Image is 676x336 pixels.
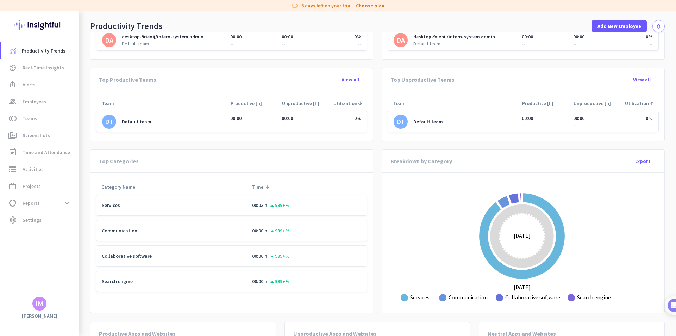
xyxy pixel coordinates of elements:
[23,80,36,89] span: Alerts
[390,150,452,172] div: Breakdown by Category
[8,131,17,140] i: perm_media
[247,220,367,241] td: 00:00 h
[649,41,653,47] span: --
[522,100,553,106] span: Productive [h]
[574,100,611,106] span: Unproductive [h]
[247,245,367,267] td: 00:00 h
[390,68,455,91] div: Top Unproductive Teams
[292,2,299,9] i: label
[41,238,65,243] span: Messages
[122,41,204,46] span: Default team
[23,216,42,224] span: Settings
[27,170,95,184] button: Add your employees
[522,122,525,128] span: --
[270,278,290,285] span: 999+%
[282,122,285,128] span: --
[652,20,665,32] button: notifications
[1,212,79,228] a: settingsSettings
[522,115,533,122] div: 00:00
[23,165,44,173] span: Activities
[646,33,653,40] div: 0%
[96,271,247,292] td: Search engine
[105,118,113,125] div: DT
[14,11,65,39] img: Insightful logo
[8,216,17,224] i: settings
[96,195,247,216] td: Services
[99,68,156,91] div: Top Productive Teams
[1,127,79,144] a: perm_mediaScreenshots
[230,33,242,40] div: 00:00
[23,182,41,190] span: Projects
[268,227,274,236] i: arrow_drop_up
[102,100,231,107] div: Team
[268,278,274,286] i: arrow_drop_up
[630,155,656,167] button: Export
[268,202,274,210] i: arrow_drop_up
[649,100,655,106] i: arrow_upward
[356,2,384,9] a: Choose plan
[270,227,290,234] span: 999+%
[573,115,584,122] div: 00:00
[22,47,65,55] span: Productivity Trends
[282,100,319,106] span: Unproductive [h]
[23,131,50,140] span: Screenshots
[342,76,359,83] span: View all
[646,115,653,122] div: 0%
[122,34,204,39] span: desktop-9rienij/intern-system admin
[36,300,43,307] div: IM
[265,184,304,190] i: arrow_downward_black
[282,33,293,40] div: 00:00
[7,93,25,100] p: 4 steps
[8,63,17,72] i: av_timer
[8,182,17,190] i: work_outline
[230,41,234,47] span: --
[358,122,361,128] span: --
[336,73,364,86] button: View all
[282,115,293,122] div: 00:00
[1,178,79,195] a: work_outlineProjects
[10,48,16,54] img: menu-item
[333,100,357,107] span: Utilization
[270,253,290,259] span: 999+%
[625,100,649,107] span: Utilization
[656,23,662,29] i: notifications
[247,271,367,292] td: 00:00 h
[8,148,17,157] i: event_note
[13,201,128,217] div: 2Initial tracking settings and how to edit them
[105,37,113,44] div: DA
[513,283,530,291] tspan: [DATE]
[230,122,234,128] span: --
[522,41,525,47] span: --
[354,115,361,122] div: 0%
[252,183,263,190] span: Time
[1,161,79,178] a: storageActivities
[8,199,17,207] i: data_usage
[357,100,363,106] i: arrow_downward
[573,122,577,128] span: --
[396,37,405,44] div: DA
[124,3,136,16] div: Close
[23,148,70,157] span: Time and Attendance
[82,238,94,243] span: Help
[635,158,651,165] span: Export
[106,220,141,248] button: Tasks
[1,144,79,161] a: event_noteTime and Attendance
[573,33,584,40] div: 00:00
[122,119,151,124] span: Default team
[573,41,577,47] span: --
[115,238,131,243] span: Tasks
[413,41,495,46] span: Default team
[27,123,119,130] div: Add employees
[60,3,82,15] h1: Tasks
[396,118,405,125] div: DT
[96,177,247,190] th: Category Name
[39,76,116,83] div: [PERSON_NAME] from Insightful
[1,59,79,76] a: av_timerReal-Time Insights
[354,33,361,40] div: 0%
[23,97,46,106] span: Employees
[10,27,131,53] div: 🎊 Welcome to Insightful! 🎊
[270,202,290,208] span: 999+%
[35,220,70,248] button: Messages
[230,115,242,122] div: 00:00
[70,220,106,248] button: Help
